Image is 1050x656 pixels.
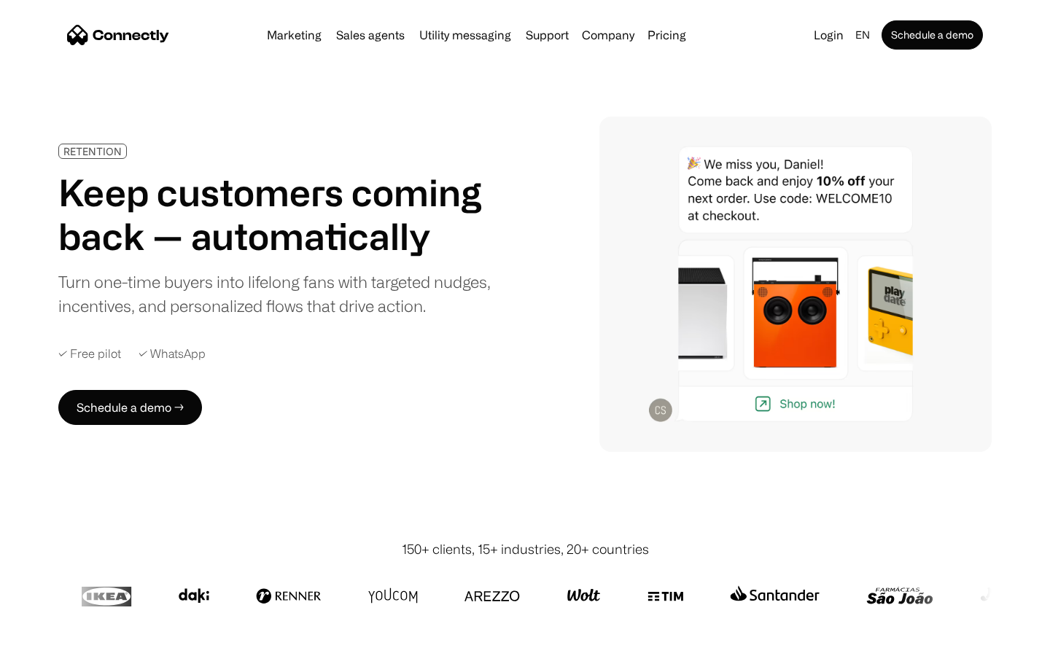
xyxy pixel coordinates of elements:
[15,629,87,651] aside: Language selected: English
[582,25,634,45] div: Company
[882,20,983,50] a: Schedule a demo
[402,539,649,559] div: 150+ clients, 15+ industries, 20+ countries
[29,630,87,651] ul: Language list
[520,29,575,41] a: Support
[642,29,692,41] a: Pricing
[855,25,870,45] div: en
[261,29,327,41] a: Marketing
[58,347,121,361] div: ✓ Free pilot
[330,29,411,41] a: Sales agents
[808,25,849,45] a: Login
[63,146,122,157] div: RETENTION
[58,270,502,318] div: Turn one-time buyers into lifelong fans with targeted nudges, incentives, and personalized flows ...
[58,390,202,425] a: Schedule a demo →
[58,171,502,258] h1: Keep customers coming back — automatically
[413,29,517,41] a: Utility messaging
[139,347,206,361] div: ✓ WhatsApp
